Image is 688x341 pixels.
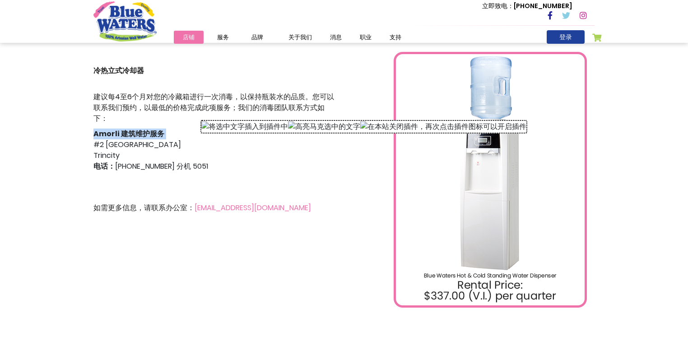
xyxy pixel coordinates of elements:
[288,121,360,132] img: 高亮马克选中的文字
[14,14,22,22] img: logo_orange.svg
[25,14,28,21] font: v
[390,33,401,41] font: 支持
[482,1,514,10] font: 立即致电：
[93,203,195,213] font: 如需更多信息，请联系办公室：
[288,33,312,41] font: 关于我们
[23,24,92,31] font: 域名: [DOMAIN_NAME]
[43,54,72,60] font: 所有权概述
[93,92,334,124] font: 建议每4至6个月对您的冷藏箱进行一次消毒，以保持瓶装水的品质。您可以联系我们预约，以最低的价格完成此项服务；我们的消毒团队联系方式如下：
[351,31,381,44] a: 职业
[115,161,208,171] font: [PHONE_NUMBER] 分机 5051
[93,139,181,150] font: #2 [GEOGRAPHIC_DATA]
[547,30,585,44] a: 登录
[279,31,321,44] a: 关于我们
[514,1,572,10] font: [PHONE_NUMBER]
[201,121,288,132] img: 将选中文字插入到插件中
[93,150,120,161] font: Trincity
[217,33,229,41] font: 服务
[195,203,311,213] a: [EMAIL_ADDRESS][DOMAIN_NAME]
[33,53,40,60] img: tab_domain_overview_orange.svg
[251,33,263,41] font: 品牌
[330,33,342,41] font: 消息
[321,31,351,44] a: 消息
[381,31,410,44] a: 支持
[93,161,115,171] font: 电话：
[14,23,22,32] img: website_grey.svg
[360,121,526,132] img: 在本站关闭插件，再次点击插件图标可以开启插件
[93,129,164,139] font: Amorli 建筑维护服务
[93,1,157,41] a: 商店徽标
[100,54,152,60] font: 关键词（点击流量）
[183,33,195,41] font: 店铺
[93,65,144,76] font: 冷热立式冷却器
[360,33,372,41] font: 职业
[559,32,572,41] font: 登录
[28,14,44,21] font: 4.0.25
[90,53,97,60] img: tab_keywords_by_traffic_grey.svg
